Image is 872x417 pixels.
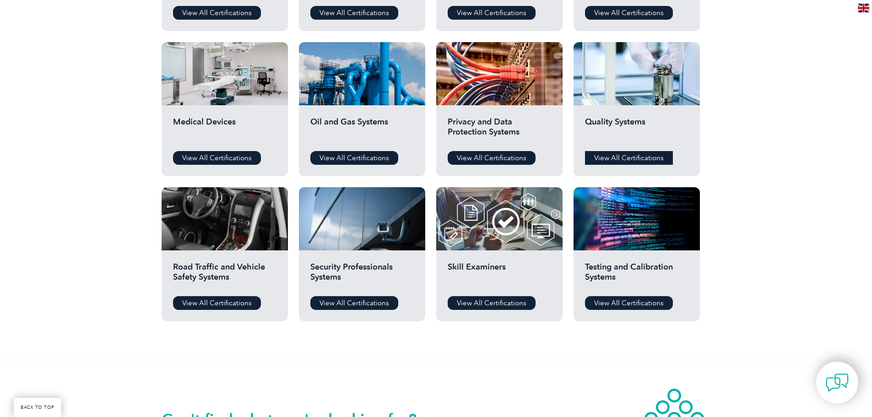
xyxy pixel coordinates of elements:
[14,398,61,417] a: BACK TO TOP
[173,296,261,310] a: View All Certifications
[448,262,551,289] h2: Skill Examiners
[310,6,398,20] a: View All Certifications
[173,151,261,165] a: View All Certifications
[173,6,261,20] a: View All Certifications
[585,262,688,289] h2: Testing and Calibration Systems
[585,296,673,310] a: View All Certifications
[585,117,688,144] h2: Quality Systems
[826,371,849,394] img: contact-chat.png
[310,262,414,289] h2: Security Professionals Systems
[585,6,673,20] a: View All Certifications
[858,4,869,12] img: en
[585,151,673,165] a: View All Certifications
[173,117,276,144] h2: Medical Devices
[310,151,398,165] a: View All Certifications
[448,117,551,144] h2: Privacy and Data Protection Systems
[310,117,414,144] h2: Oil and Gas Systems
[448,296,536,310] a: View All Certifications
[310,296,398,310] a: View All Certifications
[448,151,536,165] a: View All Certifications
[173,262,276,289] h2: Road Traffic and Vehicle Safety Systems
[448,6,536,20] a: View All Certifications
